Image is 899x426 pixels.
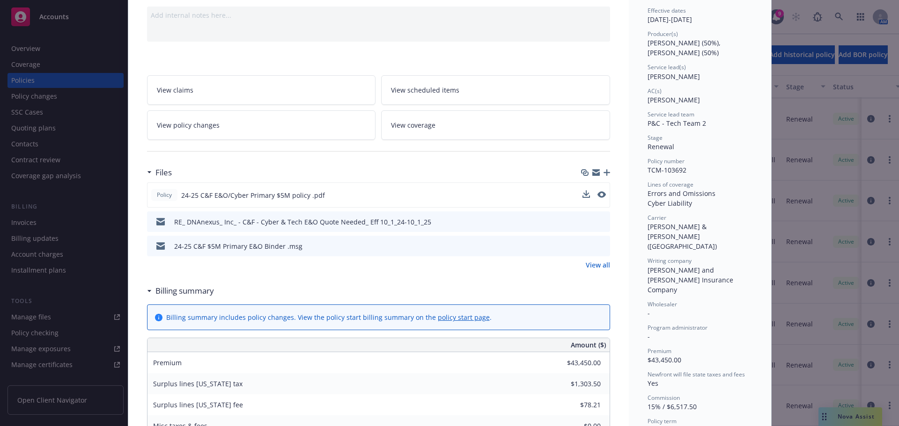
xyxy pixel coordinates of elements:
button: download file [582,190,590,200]
button: preview file [598,241,606,251]
span: Premium [648,347,671,355]
button: download file [583,217,590,227]
span: Surplus lines [US_STATE] fee [153,400,243,409]
span: [PERSON_NAME] and [PERSON_NAME] Insurance Company [648,266,735,294]
span: Carrier [648,214,666,222]
span: Policy [155,191,174,199]
span: Lines of coverage [648,181,693,188]
input: 0.00 [545,356,606,370]
a: View all [586,260,610,270]
div: Add internal notes here... [151,10,606,20]
span: Premium [153,358,182,367]
a: View claims [147,75,376,105]
span: [PERSON_NAME] (50%), [PERSON_NAME] (50%) [648,38,722,57]
h3: Billing summary [155,285,214,297]
a: View policy changes [147,110,376,140]
span: Policy term [648,417,677,425]
span: - [648,332,650,341]
span: Amount ($) [571,340,606,350]
span: Surplus lines [US_STATE] tax [153,379,243,388]
button: preview file [597,190,606,200]
span: TCM-103692 [648,166,686,174]
span: [PERSON_NAME] & [PERSON_NAME] ([GEOGRAPHIC_DATA]) [648,222,717,251]
span: 15% / $6,517.50 [648,402,697,411]
span: Writing company [648,257,692,265]
span: Service lead(s) [648,63,686,71]
button: download file [583,241,590,251]
span: P&C - Tech Team 2 [648,119,706,128]
input: 0.00 [545,398,606,412]
span: Stage [648,134,663,142]
span: [PERSON_NAME] [648,72,700,81]
span: Effective dates [648,7,686,14]
a: policy start page [438,313,490,322]
input: 0.00 [545,377,606,391]
span: $43,450.00 [648,355,681,364]
span: Newfront will file state taxes and fees [648,370,745,378]
span: AC(s) [648,87,662,95]
div: [DATE] - [DATE] [648,7,752,24]
span: Commission [648,394,680,402]
span: Renewal [648,142,674,151]
span: - [648,309,650,318]
button: download file [582,190,590,198]
span: View claims [157,85,193,95]
a: View scheduled items [381,75,610,105]
span: 24-25 C&F E&O/Cyber Primary $5M policy .pdf [181,190,325,200]
span: Yes [648,379,658,388]
div: Files [147,166,172,179]
span: View scheduled items [391,85,459,95]
span: View policy changes [157,120,220,130]
div: Cyber Liability [648,198,752,208]
div: Billing summary [147,285,214,297]
span: [PERSON_NAME] [648,95,700,104]
div: Billing summary includes policy changes. View the policy start billing summary on the . [166,312,492,322]
span: View coverage [391,120,435,130]
button: preview file [598,217,606,227]
span: Policy number [648,157,685,165]
span: Program administrator [648,324,707,332]
span: Producer(s) [648,30,678,38]
span: Wholesaler [648,300,677,308]
div: Errors and Omissions [648,188,752,198]
div: RE_ DNAnexus_ Inc_ - C&F - Cyber & Tech E&O Quote Needed_ Eff 10_1_24-10_1_25 [174,217,431,227]
h3: Files [155,166,172,179]
button: preview file [597,191,606,198]
span: Service lead team [648,110,694,118]
a: View coverage [381,110,610,140]
div: 24-25 C&F $5M Primary E&O Binder .msg [174,241,302,251]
